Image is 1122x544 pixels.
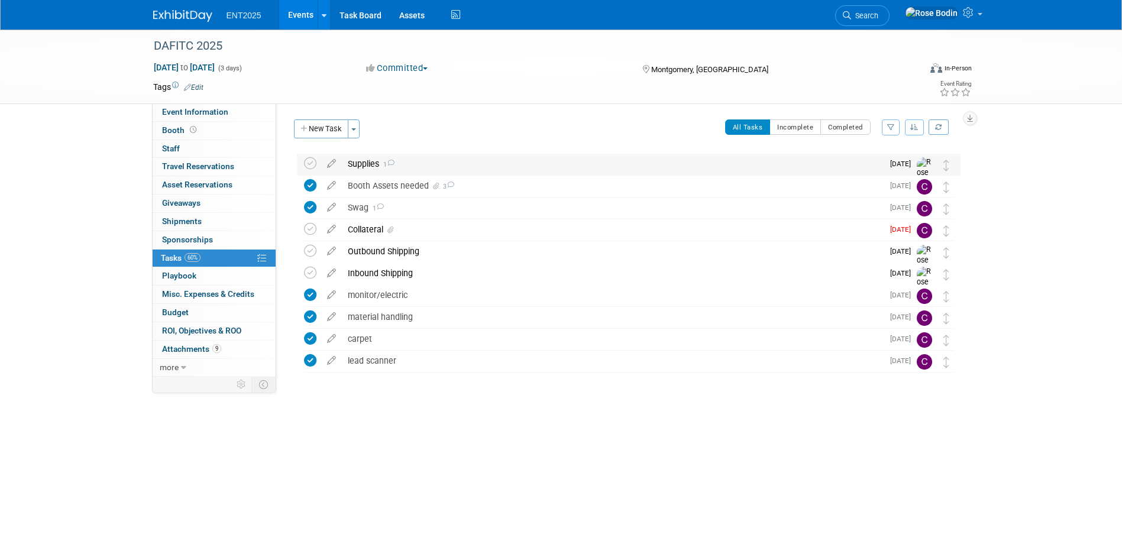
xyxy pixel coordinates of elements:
a: Asset Reservations [153,176,276,194]
span: [DATE] [890,182,917,190]
a: Shipments [153,213,276,231]
div: Inbound Shipping [342,263,883,283]
span: Booth [162,125,199,135]
div: Event Format [851,61,972,79]
span: Travel Reservations [162,161,234,171]
span: Search [851,11,878,20]
td: Tags [153,81,203,93]
img: Colleen Mueller [917,289,932,304]
div: Booth Assets needed [342,176,883,196]
img: Rose Bodin [917,267,935,309]
a: edit [321,333,342,344]
a: Attachments9 [153,341,276,358]
i: Move task [943,225,949,237]
img: Colleen Mueller [917,223,932,238]
span: Sponsorships [162,235,213,244]
span: Misc. Expenses & Credits [162,289,254,299]
div: Supplies [342,154,883,174]
a: Edit [184,83,203,92]
span: 1 [379,161,395,169]
button: Committed [362,62,432,75]
a: Budget [153,304,276,322]
span: Montgomery, [GEOGRAPHIC_DATA] [651,65,768,74]
span: 60% [185,253,201,262]
img: Colleen Mueller [917,179,932,195]
img: Colleen Mueller [917,354,932,370]
img: Colleen Mueller [917,332,932,348]
span: Playbook [162,271,196,280]
i: Move task [943,182,949,193]
span: [DATE] [890,203,917,212]
span: Event Information [162,107,228,116]
span: [DATE] [890,313,917,321]
span: [DATE] [890,160,917,168]
span: [DATE] [DATE] [153,62,215,73]
i: Move task [943,335,949,346]
a: edit [321,180,342,191]
span: [DATE] [890,335,917,343]
a: Misc. Expenses & Credits [153,286,276,303]
button: Completed [820,119,871,135]
a: Refresh [929,119,949,135]
img: Rose Bodin [905,7,958,20]
td: Personalize Event Tab Strip [231,377,252,392]
a: Playbook [153,267,276,285]
button: New Task [294,119,348,138]
i: Move task [943,203,949,215]
i: Move task [943,357,949,368]
div: Outbound Shipping [342,241,883,261]
span: [DATE] [890,291,917,299]
a: edit [321,312,342,322]
i: Move task [943,291,949,302]
a: edit [321,202,342,213]
span: (3 days) [217,64,242,72]
a: Travel Reservations [153,158,276,176]
div: In-Person [944,64,972,73]
div: Collateral [342,219,883,239]
img: Colleen Mueller [917,310,932,326]
span: more [160,362,179,372]
span: [DATE] [890,269,917,277]
a: edit [321,355,342,366]
a: Search [835,5,890,26]
a: edit [321,290,342,300]
span: [DATE] [890,225,917,234]
div: carpet [342,329,883,349]
span: Booth not reserved yet [187,125,199,134]
a: edit [321,246,342,257]
img: ExhibitDay [153,10,212,22]
span: Asset Reservations [162,180,232,189]
a: Tasks60% [153,250,276,267]
a: Booth [153,122,276,140]
a: edit [321,158,342,169]
a: Giveaways [153,195,276,212]
a: Event Information [153,103,276,121]
span: Staff [162,144,180,153]
a: edit [321,224,342,235]
span: to [179,63,190,72]
a: ROI, Objectives & ROO [153,322,276,340]
img: Rose Bodin [917,157,935,199]
span: 9 [212,344,221,353]
button: Incomplete [769,119,821,135]
span: [DATE] [890,247,917,255]
span: Giveaways [162,198,201,208]
i: Move task [943,160,949,171]
span: 3 [441,183,454,190]
span: Shipments [162,216,202,226]
span: ENT2025 [227,11,261,20]
div: monitor/electric [342,285,883,305]
span: Tasks [161,253,201,263]
span: 1 [368,205,384,212]
button: All Tasks [725,119,771,135]
td: Toggle Event Tabs [251,377,276,392]
span: [DATE] [890,357,917,365]
div: lead scanner [342,351,883,371]
a: more [153,359,276,377]
span: Budget [162,307,189,317]
span: Attachments [162,344,221,354]
img: Rose Bodin [917,245,935,287]
i: Move task [943,269,949,280]
i: Move task [943,313,949,324]
img: Colleen Mueller [917,201,932,216]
